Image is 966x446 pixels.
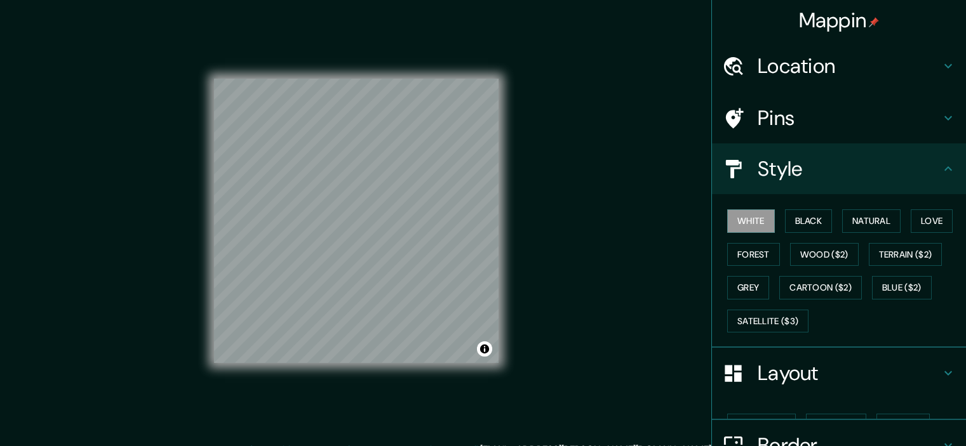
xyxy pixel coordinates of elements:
[911,209,953,233] button: Love
[712,93,966,143] div: Pins
[214,79,499,363] canvas: Map
[727,276,769,299] button: Grey
[758,53,941,79] h4: Location
[712,143,966,194] div: Style
[758,105,941,131] h4: Pins
[779,276,862,299] button: Cartoon ($2)
[758,360,941,386] h4: Layout
[790,243,859,266] button: Wood ($2)
[712,348,966,398] div: Layout
[853,397,952,432] iframe: Help widget launcher
[727,414,796,437] button: Landscape
[727,310,808,333] button: Satellite ($3)
[727,209,775,233] button: White
[799,8,880,33] h4: Mappin
[785,209,833,233] button: Black
[842,209,901,233] button: Natural
[872,276,932,299] button: Blue ($2)
[869,17,879,27] img: pin-icon.png
[477,341,492,357] button: Toggle attribution
[727,243,780,266] button: Forest
[758,156,941,181] h4: Style
[806,414,866,437] button: Portrait
[712,41,966,91] div: Location
[869,243,943,266] button: Terrain ($2)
